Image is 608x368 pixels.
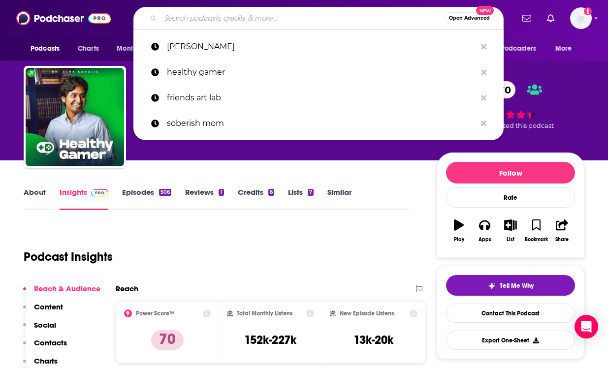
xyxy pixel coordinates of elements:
a: friends art lab [133,85,504,111]
span: Monitoring [117,42,152,56]
div: 6 [268,189,274,196]
div: Bookmark [525,237,548,243]
a: Episodes506 [122,187,171,210]
div: Search podcasts, credits, & more... [133,7,504,30]
h2: Total Monthly Listens [237,310,292,317]
p: Content [34,302,63,311]
h2: New Episode Listens [340,310,394,317]
div: Open Intercom Messenger [575,315,598,338]
h3: 13k-20k [353,333,393,347]
button: open menu [110,39,164,58]
img: HealthyGamerGG [26,68,124,166]
span: rated this podcast [497,122,554,129]
span: Logged in as JohnJMudgett [570,7,592,29]
button: Follow [446,162,575,184]
div: 7 [308,189,314,196]
button: List [498,213,523,248]
a: Lists7 [288,187,314,210]
a: [PERSON_NAME] [133,34,504,60]
p: Abi Ayres [167,34,476,60]
a: Contact This Podcast [446,304,575,323]
button: Social [23,320,56,338]
img: Podchaser - Follow, Share and Rate Podcasts [16,9,111,28]
p: friends art lab [167,85,476,111]
button: open menu [24,39,72,58]
button: Contacts [23,338,67,356]
div: Rate [446,187,575,208]
a: Reviews1 [185,187,224,210]
img: User Profile [570,7,592,29]
p: healthy gamer [167,60,476,85]
svg: Add a profile image [584,7,592,15]
p: Charts [34,356,58,366]
a: Show notifications dropdown [543,10,558,27]
div: List [507,237,514,243]
a: soberish mom [133,111,504,136]
button: Content [23,302,63,320]
a: healthy gamer [133,60,504,85]
p: Contacts [34,338,67,347]
div: Share [555,237,569,243]
button: open menu [548,39,584,58]
button: Share [549,213,575,248]
button: open menu [482,39,550,58]
p: 70 [151,330,184,350]
button: Open AdvancedNew [445,12,494,24]
h2: Reach [116,284,138,293]
p: Reach & Audience [34,284,100,293]
button: Play [446,213,472,248]
input: Search podcasts, credits, & more... [160,10,445,26]
span: For Podcasters [489,42,536,56]
button: Show profile menu [570,7,592,29]
button: Export One-Sheet [446,331,575,350]
a: About [24,187,46,210]
a: Show notifications dropdown [518,10,535,27]
button: Apps [472,213,497,248]
div: 1 [219,189,224,196]
button: Reach & Audience [23,284,100,302]
span: New [476,6,494,15]
a: Credits6 [238,187,274,210]
a: InsightsPodchaser Pro [60,187,108,210]
span: Charts [78,42,99,56]
h2: Power Score™ [136,310,174,317]
span: Podcasts [31,42,60,56]
a: Charts [71,39,105,58]
p: soberish mom [167,111,476,136]
img: Podchaser Pro [91,189,108,197]
span: More [555,42,572,56]
div: 70 2 peoplerated this podcast [437,75,584,136]
a: Similar [327,187,352,210]
button: tell me why sparkleTell Me Why [446,275,575,296]
img: tell me why sparkle [488,282,496,290]
div: 506 [159,189,171,196]
h3: 152k-227k [244,333,296,347]
div: Apps [479,237,491,243]
span: Tell Me Why [500,282,534,290]
span: Open Advanced [449,16,490,21]
button: Bookmark [523,213,549,248]
div: Play [454,237,464,243]
p: Social [34,320,56,330]
h1: Podcast Insights [24,249,113,264]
